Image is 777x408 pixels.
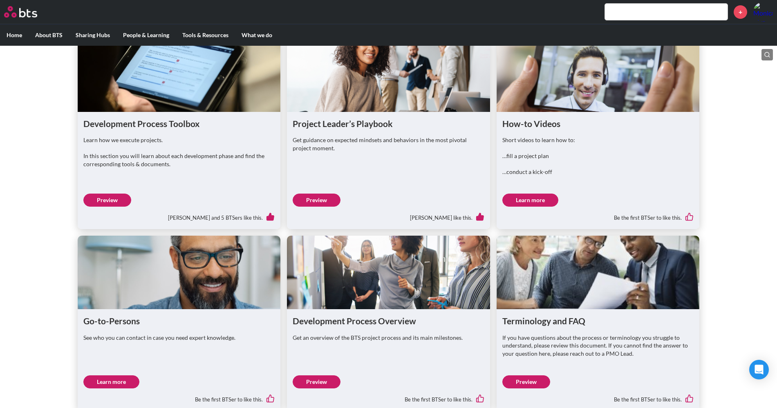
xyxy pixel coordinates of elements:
[502,334,694,358] p: If you have questions about the process or terminology you struggle to understand, please review ...
[293,136,484,152] p: Get guidance on expected mindsets and behaviors in the most pivotal project moment.
[235,25,279,46] label: What we do
[83,118,275,129] h1: Development Process Toolbox
[502,136,694,144] p: Short videos to learn how to:
[502,118,694,129] h1: How-to Videos
[293,375,340,388] a: Preview
[4,6,52,18] a: Go home
[83,315,275,327] h1: Go-to-Persons
[293,207,484,224] div: [PERSON_NAME] like this.
[116,25,176,46] label: People & Learning
[293,334,484,342] p: Get an overview of the BTS project process and its main milestones.
[502,207,694,224] div: Be the first BTSer to like this.
[83,207,275,224] div: [PERSON_NAME] and 5 BTSers like this.
[29,25,69,46] label: About BTS
[502,388,694,406] div: Be the first BTSer to like this.
[4,6,37,18] img: BTS Logo
[502,375,550,388] a: Preview
[83,388,275,406] div: Be the first BTSer to like this.
[176,25,235,46] label: Tools & Resources
[502,152,694,160] p: …fill a project plan
[502,194,558,207] a: Learn more
[502,168,694,176] p: …conduct a kick-off
[293,194,340,207] a: Preview
[753,2,773,22] a: Profile
[293,388,484,406] div: Be the first BTSer to like this.
[734,5,747,19] a: +
[83,334,275,342] p: See who you can contact in case you need expert knowledge.
[502,315,694,327] h1: Terminology and FAQ
[83,136,275,144] p: Learn how we execute projects.
[83,152,275,168] p: In this section you will learn about each development phase and find the corresponding tools & do...
[293,118,484,129] h1: Project Leader’s Playbook
[293,315,484,327] h1: Development Process Overview
[83,375,139,388] a: Learn more
[753,2,773,22] img: Monica Rivero
[749,360,769,379] div: Open Intercom Messenger
[83,194,131,207] a: Preview
[69,25,116,46] label: Sharing Hubs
